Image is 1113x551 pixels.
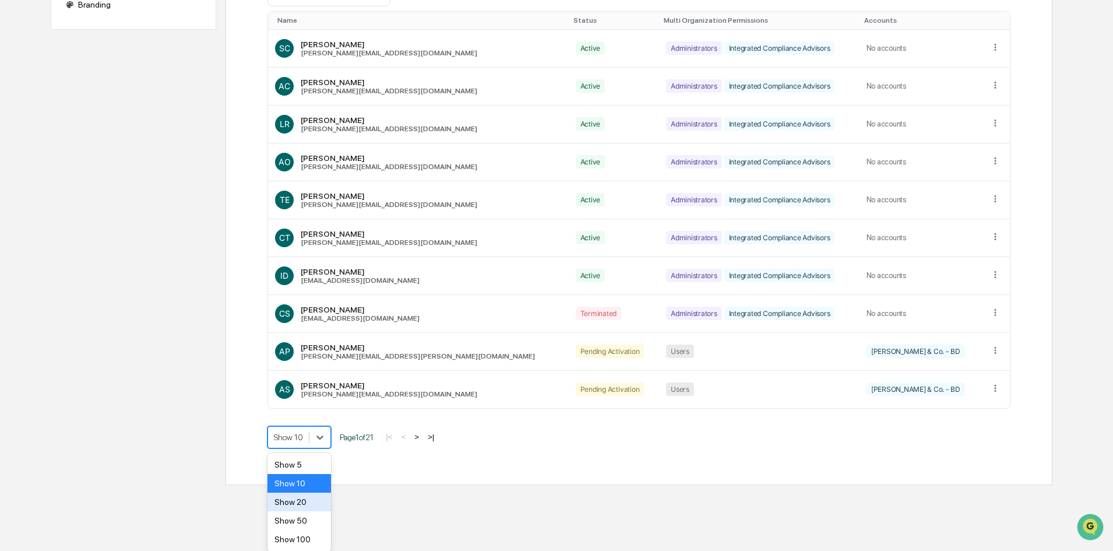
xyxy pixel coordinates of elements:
[80,142,149,163] a: 🗄️Attestations
[12,24,212,43] p: How can we help?
[867,44,976,52] div: No accounts
[12,170,21,180] div: 🔎
[867,195,976,204] div: No accounts
[301,276,420,285] div: [EMAIL_ADDRESS][DOMAIN_NAME]
[666,382,694,396] div: Users
[424,432,438,442] button: >|
[867,157,976,166] div: No accounts
[724,41,835,55] div: Integrated Compliance Advisors
[301,381,477,390] div: [PERSON_NAME]
[666,345,694,358] div: Users
[867,309,976,318] div: No accounts
[867,233,976,242] div: No accounts
[23,147,75,159] span: Preclearance
[267,530,331,549] div: Show 100
[992,16,1006,24] div: Toggle SortBy
[301,343,535,352] div: [PERSON_NAME]
[301,40,477,49] div: [PERSON_NAME]
[280,119,290,129] span: LR
[724,117,835,131] div: Integrated Compliance Advisors
[280,271,288,280] span: ID
[340,433,374,442] span: Page 1 of 21
[724,155,835,169] div: Integrated Compliance Advisors
[666,117,722,131] div: Administrators
[867,120,976,128] div: No accounts
[198,93,212,107] button: Start new chat
[576,193,605,206] div: Active
[279,308,290,318] span: CS
[267,493,331,511] div: Show 20
[301,314,420,322] div: [EMAIL_ADDRESS][DOMAIN_NAME]
[411,432,422,442] button: >
[301,238,477,247] div: [PERSON_NAME][EMAIL_ADDRESS][DOMAIN_NAME]
[279,233,290,243] span: CT
[576,269,605,282] div: Active
[666,79,722,93] div: Administrators
[277,16,563,24] div: Toggle SortBy
[12,89,33,110] img: 1746055101610-c473b297-6a78-478c-a979-82029cc54cd1
[301,305,420,314] div: [PERSON_NAME]
[7,164,78,185] a: 🔎Data Lookup
[666,41,722,55] div: Administrators
[301,49,477,57] div: [PERSON_NAME][EMAIL_ADDRESS][DOMAIN_NAME]
[116,198,141,206] span: Pylon
[301,201,477,209] div: [PERSON_NAME][EMAIL_ADDRESS][DOMAIN_NAME]
[301,352,535,360] div: [PERSON_NAME][EMAIL_ADDRESS][PERSON_NAME][DOMAIN_NAME]
[301,87,477,95] div: [PERSON_NAME][EMAIL_ADDRESS][DOMAIN_NAME]
[573,16,654,24] div: Toggle SortBy
[40,101,147,110] div: We're available if you need us!
[576,382,644,396] div: Pending Activation
[301,163,477,171] div: [PERSON_NAME][EMAIL_ADDRESS][DOMAIN_NAME]
[301,390,477,398] div: [PERSON_NAME][EMAIL_ADDRESS][DOMAIN_NAME]
[867,382,965,396] div: [PERSON_NAME] & Co. - BD
[301,115,477,125] div: [PERSON_NAME]
[867,345,965,358] div: [PERSON_NAME] & Co. - BD
[666,155,722,169] div: Administrators
[301,125,477,133] div: [PERSON_NAME][EMAIL_ADDRESS][DOMAIN_NAME]
[724,307,835,320] div: Integrated Compliance Advisors
[267,511,331,530] div: Show 50
[30,53,192,65] input: Clear
[301,229,477,238] div: [PERSON_NAME]
[724,193,835,206] div: Integrated Compliance Advisors
[576,231,605,244] div: Active
[576,79,605,93] div: Active
[724,269,835,282] div: Integrated Compliance Advisors
[301,267,420,276] div: [PERSON_NAME]
[576,155,605,169] div: Active
[1076,513,1107,544] iframe: Open customer support
[666,193,722,206] div: Administrators
[576,41,605,55] div: Active
[576,307,622,320] div: Terminated
[397,432,409,442] button: <
[864,16,978,24] div: Toggle SortBy
[867,82,976,90] div: No accounts
[301,78,477,87] div: [PERSON_NAME]
[724,231,835,244] div: Integrated Compliance Advisors
[279,43,290,53] span: SC
[279,346,290,356] span: AP
[84,148,94,157] div: 🗄️
[267,455,331,474] div: Show 5
[576,345,644,358] div: Pending Activation
[82,197,141,206] a: Powered byPylon
[666,231,722,244] div: Administrators
[576,117,605,131] div: Active
[267,474,331,493] div: Show 10
[7,142,80,163] a: 🖐️Preclearance
[664,16,855,24] div: Toggle SortBy
[666,307,722,320] div: Administrators
[382,432,396,442] button: |<
[96,147,145,159] span: Attestations
[279,384,290,394] span: AS
[23,169,73,181] span: Data Lookup
[280,195,290,205] span: TE
[301,191,477,201] div: [PERSON_NAME]
[867,271,976,280] div: No accounts
[666,269,722,282] div: Administrators
[279,81,290,91] span: AC
[12,148,21,157] div: 🖐️
[724,79,835,93] div: Integrated Compliance Advisors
